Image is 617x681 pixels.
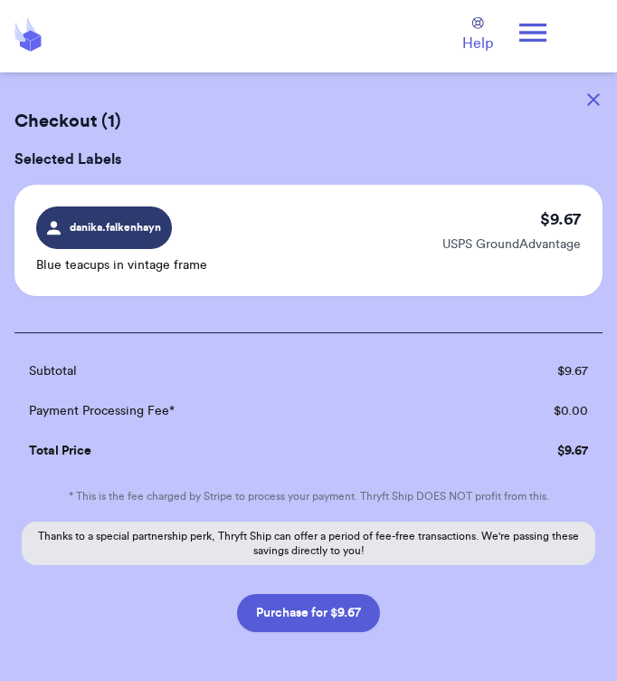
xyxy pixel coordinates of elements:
[540,206,581,232] p: $ 9.67
[70,219,161,235] span: danika.falkenhayn
[36,256,207,274] p: Blue teacups in vintage frame
[462,33,493,54] span: Help
[22,522,595,565] p: Thanks to a special partnership perk, Thryft Ship can offer a period of fee-free transactions. We...
[442,235,581,254] p: USPS GroundAdvantage
[14,431,446,471] td: Total Price
[14,109,603,134] h2: Checkout ( 1 )
[446,351,603,391] td: $ 9.67
[14,391,446,431] td: Payment Processing Fee*
[446,391,603,431] td: $ 0.00
[462,17,493,54] a: Help
[14,489,603,504] p: * This is the fee charged by Stripe to process your payment. Thryft Ship DOES NOT profit from this.
[14,149,603,170] h3: Selected Labels
[446,431,603,471] td: $ 9.67
[14,351,446,391] td: Subtotal
[237,594,380,632] button: Purchase for $9.67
